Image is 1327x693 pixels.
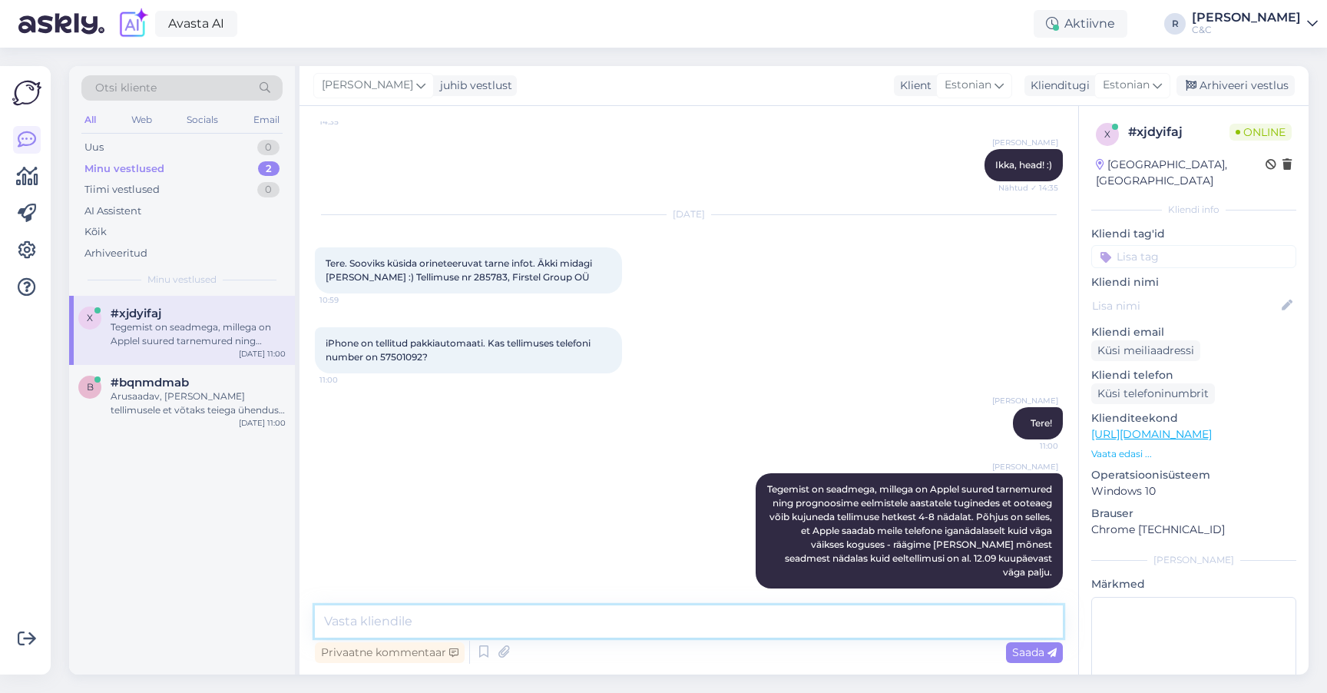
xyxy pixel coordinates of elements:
[147,273,217,287] span: Minu vestlused
[111,307,161,320] span: #xjdyifaj
[1091,506,1296,522] p: Brauser
[239,348,286,360] div: [DATE] 11:00
[1104,128,1110,140] span: x
[257,140,280,155] div: 0
[1034,10,1127,38] div: Aktiivne
[1091,483,1296,499] p: Windows 10
[1001,589,1058,601] span: 11:00
[250,110,283,130] div: Email
[992,461,1058,472] span: [PERSON_NAME]
[992,137,1058,148] span: [PERSON_NAME]
[258,161,280,177] div: 2
[319,116,377,128] span: 14:35
[111,390,286,417] div: Arusaadav, [PERSON_NAME] tellimusele et võtaks teiega ühendust [PERSON_NAME] ning siis saate ise ...
[1164,13,1186,35] div: R
[87,312,93,323] span: x
[1024,78,1090,94] div: Klienditugi
[1091,553,1296,567] div: [PERSON_NAME]
[84,246,147,261] div: Arhiveeritud
[87,381,94,393] span: b
[155,11,237,37] a: Avasta AI
[1091,367,1296,383] p: Kliendi telefon
[95,80,157,96] span: Otsi kliente
[315,642,465,663] div: Privaatne kommentaar
[84,204,141,219] div: AI Assistent
[111,376,189,390] span: #bqnmdmab
[239,417,286,429] div: [DATE] 11:00
[1031,417,1052,429] span: Tere!
[1091,203,1296,217] div: Kliendi info
[1091,324,1296,340] p: Kliendi email
[315,207,1063,221] div: [DATE]
[434,78,512,94] div: juhib vestlust
[1128,123,1229,141] div: # xjdyifaj
[992,395,1058,406] span: [PERSON_NAME]
[1091,576,1296,592] p: Märkmed
[1091,427,1212,441] a: [URL][DOMAIN_NAME]
[1091,340,1200,361] div: Küsi meiliaadressi
[1103,77,1150,94] span: Estonian
[257,182,280,197] div: 0
[1092,297,1279,314] input: Lisa nimi
[1091,522,1296,538] p: Chrome [TECHNICAL_ID]
[1091,447,1296,461] p: Vaata edasi ...
[326,257,594,283] span: Tere. Sooviks küsida orineteeruvat tarne infot. Äkki midagi [PERSON_NAME] :) Tellimuse nr 285783,...
[84,182,160,197] div: Tiimi vestlused
[319,374,377,386] span: 11:00
[128,110,155,130] div: Web
[326,337,593,363] span: iPhone on tellitud pakkiautomaati. Kas tellimuses telefoni number on 57501092?
[1229,124,1292,141] span: Online
[998,182,1058,194] span: Nähtud ✓ 14:35
[1192,24,1301,36] div: C&C
[1001,440,1058,452] span: 11:00
[81,110,99,130] div: All
[995,159,1052,171] span: Ikka, head! :)
[1091,274,1296,290] p: Kliendi nimi
[1192,12,1318,36] a: [PERSON_NAME]C&C
[12,78,41,108] img: Askly Logo
[84,140,104,155] div: Uus
[319,294,377,306] span: 10:59
[1091,245,1296,268] input: Lisa tag
[1091,410,1296,426] p: Klienditeekond
[1012,645,1057,659] span: Saada
[1091,467,1296,483] p: Operatsioonisüsteem
[767,483,1054,578] span: Tegemist on seadmega, millega on Applel suured tarnemured ning prognoosime eelmistele aastatele t...
[1192,12,1301,24] div: [PERSON_NAME]
[84,224,107,240] div: Kõik
[1091,383,1215,404] div: Küsi telefoninumbrit
[84,161,164,177] div: Minu vestlused
[1096,157,1266,189] div: [GEOGRAPHIC_DATA], [GEOGRAPHIC_DATA]
[184,110,221,130] div: Socials
[117,8,149,40] img: explore-ai
[894,78,932,94] div: Klient
[945,77,991,94] span: Estonian
[111,320,286,348] div: Tegemist on seadmega, millega on Applel suured tarnemured ning prognoosime eelmistele aastatele t...
[1176,75,1295,96] div: Arhiveeri vestlus
[1091,226,1296,242] p: Kliendi tag'id
[322,77,413,94] span: [PERSON_NAME]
